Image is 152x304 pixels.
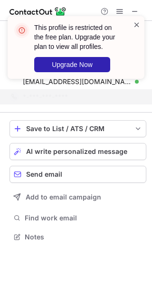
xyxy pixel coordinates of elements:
[25,233,142,241] span: Notes
[9,120,146,137] button: save-profile-one-click
[9,166,146,183] button: Send email
[26,148,127,155] span: AI write personalized message
[34,23,122,51] header: This profile is restricted on the free plan. Upgrade your plan to view all profiles.
[25,214,142,222] span: Find work email
[26,125,130,133] div: Save to List / ATS / CRM
[26,171,62,178] span: Send email
[9,6,66,17] img: ContactOut v5.3.10
[14,23,29,38] img: error
[9,211,146,225] button: Find work email
[9,143,146,160] button: AI write personalized message
[26,193,101,201] span: Add to email campaign
[34,57,110,72] button: Upgrade Now
[52,61,93,68] span: Upgrade Now
[9,189,146,206] button: Add to email campaign
[9,230,146,244] button: Notes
